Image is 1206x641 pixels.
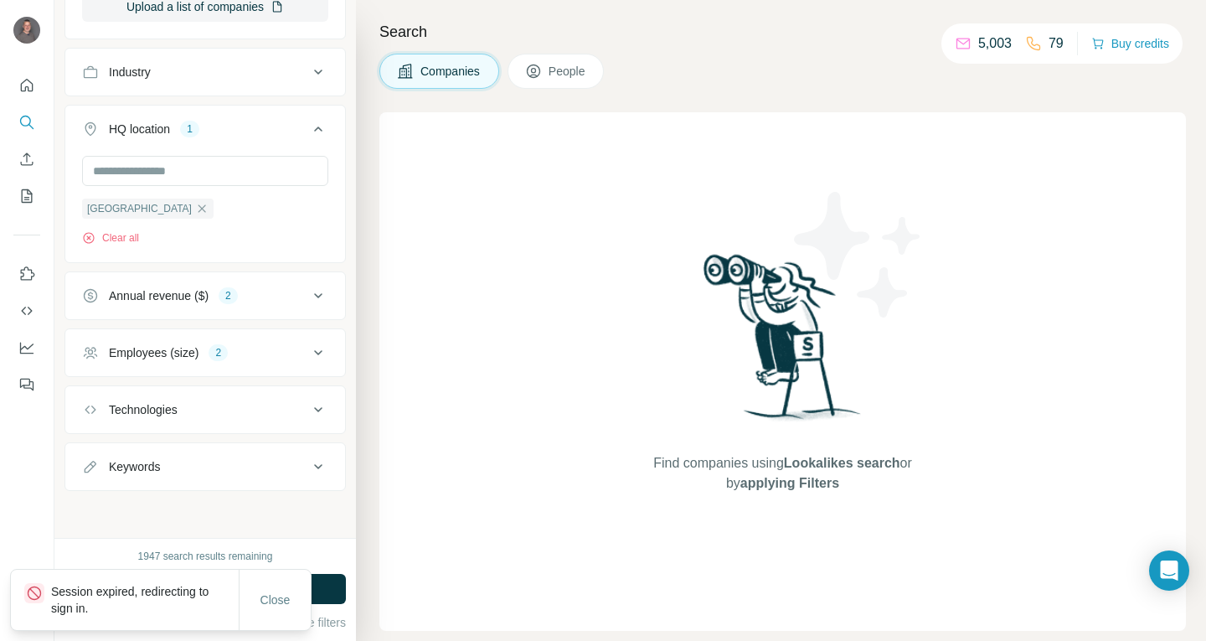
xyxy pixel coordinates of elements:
div: Technologies [109,401,178,418]
button: Feedback [13,370,40,400]
button: Use Surfe on LinkedIn [13,259,40,289]
div: 1947 search results remaining [138,549,273,564]
p: 5,003 [978,34,1012,54]
div: HQ location [109,121,170,137]
p: Session expired, redirecting to sign in. [51,583,239,617]
h4: Search [379,20,1186,44]
button: Industry [65,52,345,92]
img: Surfe Illustration - Stars [783,179,934,330]
div: Annual revenue ($) [109,287,209,304]
span: Close [260,592,291,608]
div: Industry [109,64,151,80]
span: applying Filters [740,476,839,490]
button: Clear all [82,230,139,246]
img: Avatar [13,17,40,44]
button: Use Surfe API [13,296,40,326]
span: Companies [420,63,482,80]
button: Technologies [65,390,345,430]
div: Open Intercom Messenger [1149,551,1189,591]
div: 1 [180,121,199,137]
span: [GEOGRAPHIC_DATA] [87,201,192,216]
div: 2 [219,288,238,303]
button: HQ location1 [65,109,345,156]
p: 79 [1049,34,1064,54]
div: Employees (size) [109,344,198,361]
img: Surfe Illustration - Woman searching with binoculars [696,250,870,437]
button: Buy credits [1091,32,1169,55]
span: Find companies using or by [648,453,916,494]
button: Annual revenue ($)2 [65,276,345,316]
button: Keywords [65,447,345,487]
button: Close [249,585,302,615]
button: Enrich CSV [13,144,40,174]
div: Keywords [109,458,160,475]
button: Search [13,107,40,137]
div: 2 [209,345,228,360]
button: My lists [13,181,40,211]
span: People [549,63,587,80]
span: Lookalikes search [784,456,900,470]
button: Employees (size)2 [65,333,345,373]
button: Quick start [13,70,40,101]
button: Dashboard [13,333,40,363]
